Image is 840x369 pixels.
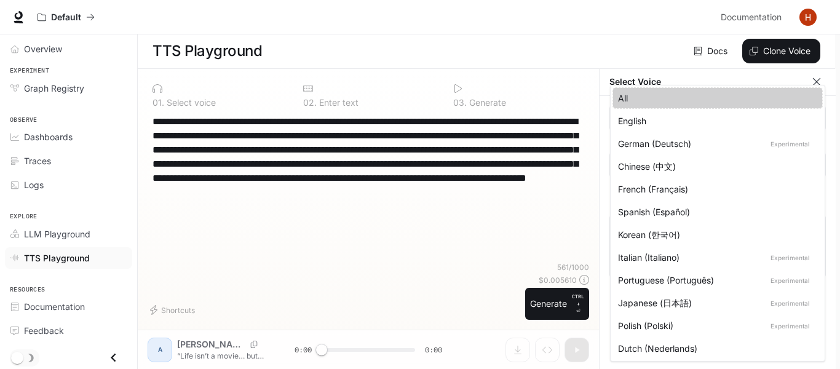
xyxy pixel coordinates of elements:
[768,252,812,263] p: Experimental
[618,205,812,218] div: Spanish (Español)
[618,114,812,127] div: English
[768,298,812,309] p: Experimental
[768,320,812,331] p: Experimental
[618,342,812,355] div: Dutch (Nederlands)
[618,183,812,196] div: French (Français)
[618,160,812,173] div: Chinese (中文)
[618,274,812,287] div: Portuguese (Português)
[618,137,812,150] div: German (Deutsch)
[618,251,812,264] div: Italian (Italiano)
[618,296,812,309] div: Japanese (日本語)
[618,228,812,241] div: Korean (한국어)
[768,138,812,149] p: Experimental
[618,319,812,332] div: Polish (Polski)
[618,92,812,105] div: All
[768,275,812,286] p: Experimental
